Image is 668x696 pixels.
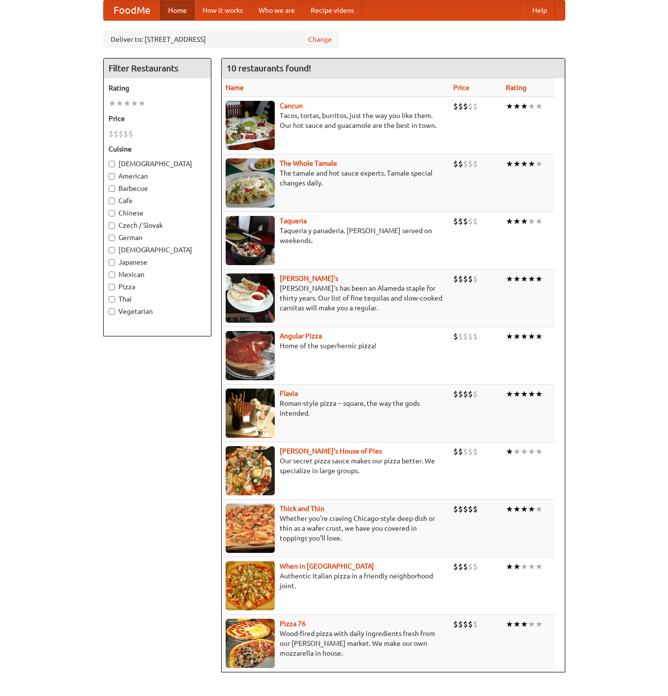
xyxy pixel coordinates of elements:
li: ★ [513,101,521,112]
li: ★ [535,561,543,572]
li: ★ [535,389,543,399]
li: $ [468,101,473,112]
a: Thick and Thin [280,505,324,513]
label: Mexican [109,270,206,279]
label: Chinese [109,208,206,218]
img: luigis.jpg [226,446,275,495]
input: Thai [109,296,115,303]
li: $ [458,273,463,284]
p: Wood-fired pizza with daily ingredients fresh from our [PERSON_NAME] market. We make our own mozz... [226,629,446,658]
li: ★ [528,331,535,342]
li: $ [453,504,458,514]
h5: Rating [109,83,206,93]
a: The Whole Tamale [280,159,337,167]
li: $ [114,128,118,139]
p: Authentic Italian pizza in a friendly neighborhood joint. [226,571,446,591]
a: Help [524,0,555,20]
a: Rating [506,84,526,91]
li: ★ [506,101,513,112]
li: ★ [521,446,528,457]
li: $ [453,216,458,227]
li: $ [473,273,478,284]
li: ★ [138,98,145,109]
li: ★ [521,273,528,284]
li: $ [458,561,463,572]
label: Barbecue [109,183,206,193]
li: $ [468,331,473,342]
li: ★ [528,216,535,227]
li: ★ [521,561,528,572]
li: ★ [535,504,543,514]
img: wheninrome.jpg [226,561,275,610]
li: ★ [513,216,521,227]
li: ★ [513,389,521,399]
h5: Price [109,114,206,123]
li: ★ [513,273,521,284]
li: ★ [506,273,513,284]
p: Roman-style pizza -- square, the way the gods intended. [226,398,446,418]
b: Pizza 76 [280,620,306,628]
li: $ [473,216,478,227]
li: $ [468,446,473,457]
li: $ [458,389,463,399]
li: $ [118,128,123,139]
label: Japanese [109,257,206,267]
img: flavia.jpg [226,389,275,438]
li: ★ [506,158,513,169]
label: [DEMOGRAPHIC_DATA] [109,159,206,169]
a: Name [226,84,244,91]
input: American [109,173,115,180]
li: $ [463,158,468,169]
li: $ [463,216,468,227]
li: ★ [116,98,123,109]
li: ★ [123,98,131,109]
li: ★ [506,504,513,514]
p: Our secret pizza sauce makes our pizza better. We specialize in large groups. [226,456,446,476]
label: American [109,171,206,181]
li: $ [463,446,468,457]
li: $ [473,331,478,342]
li: ★ [528,619,535,630]
label: German [109,233,206,242]
li: $ [458,504,463,514]
li: $ [458,216,463,227]
li: ★ [521,504,528,514]
p: [PERSON_NAME]'s has been an Alameda staple for thirty years. Our list of fine tequilas and slow-c... [226,283,446,313]
li: $ [453,389,458,399]
li: $ [463,273,468,284]
li: ★ [521,158,528,169]
li: ★ [131,98,138,109]
li: ★ [535,619,543,630]
li: ★ [506,446,513,457]
li: $ [473,101,478,112]
li: $ [463,561,468,572]
input: [DEMOGRAPHIC_DATA] [109,161,115,167]
input: Mexican [109,272,115,278]
p: The tamale and hot sauce experts. Tamale special changes daily. [226,168,446,188]
li: ★ [521,101,528,112]
input: Vegetarian [109,308,115,315]
img: angular.jpg [226,331,275,380]
input: Czech / Slovak [109,222,115,229]
li: ★ [535,331,543,342]
li: $ [468,158,473,169]
input: Pizza [109,284,115,290]
li: ★ [521,331,528,342]
a: How it works [195,0,251,20]
a: When in [GEOGRAPHIC_DATA] [280,562,374,570]
li: $ [453,619,458,630]
a: Taqueria [280,217,307,225]
img: pizza76.jpg [226,619,275,668]
label: Vegetarian [109,306,206,316]
li: ★ [506,331,513,342]
li: $ [468,389,473,399]
li: $ [463,504,468,514]
li: ★ [528,504,535,514]
a: Cancun [280,102,303,110]
a: Angular Pizza [280,332,322,340]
